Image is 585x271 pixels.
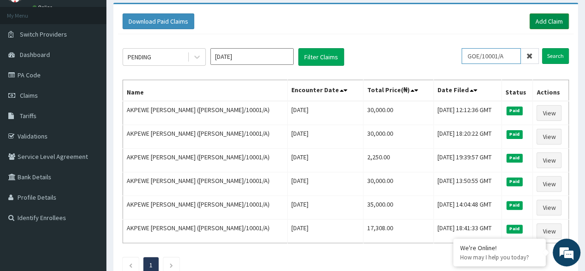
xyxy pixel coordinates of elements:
[462,48,521,64] input: Search by HMO ID
[288,125,363,149] td: [DATE]
[123,80,288,101] th: Name
[506,107,523,115] span: Paid
[288,220,363,243] td: [DATE]
[542,48,569,64] input: Search
[128,52,151,62] div: PENDING
[123,101,288,125] td: AKPEWE [PERSON_NAME] ([PERSON_NAME]/10001/A)
[536,105,561,121] a: View
[363,220,434,243] td: 17,308.00
[363,196,434,220] td: 35,000.00
[20,50,50,59] span: Dashboard
[536,152,561,168] a: View
[434,220,501,243] td: [DATE] 18:41:33 GMT
[434,149,501,172] td: [DATE] 19:39:57 GMT
[434,196,501,220] td: [DATE] 14:04:48 GMT
[363,80,434,101] th: Total Price(₦)
[20,30,67,38] span: Switch Providers
[434,125,501,149] td: [DATE] 18:20:22 GMT
[54,78,128,172] span: We're online!
[536,176,561,192] a: View
[530,13,569,29] a: Add Claim
[434,172,501,196] td: [DATE] 13:50:55 GMT
[288,80,363,101] th: Encounter Date
[32,4,55,11] a: Online
[123,196,288,220] td: AKPEWE [PERSON_NAME] ([PERSON_NAME]/10001/A)
[149,261,153,269] a: Page 1 is your current page
[434,101,501,125] td: [DATE] 12:12:36 GMT
[123,172,288,196] td: AKPEWE [PERSON_NAME] ([PERSON_NAME]/10001/A)
[506,201,523,209] span: Paid
[152,5,174,27] div: Minimize live chat window
[460,244,539,252] div: We're Online!
[506,177,523,186] span: Paid
[123,13,194,29] button: Download Paid Claims
[363,149,434,172] td: 2,250.00
[123,125,288,149] td: AKPEWE [PERSON_NAME] ([PERSON_NAME]/10001/A)
[536,223,561,239] a: View
[501,80,533,101] th: Status
[288,101,363,125] td: [DATE]
[169,261,173,269] a: Next page
[123,220,288,243] td: AKPEWE [PERSON_NAME] ([PERSON_NAME]/10001/A)
[288,172,363,196] td: [DATE]
[460,253,539,261] p: How may I help you today?
[363,172,434,196] td: 30,000.00
[434,80,501,101] th: Date Filed
[17,46,37,69] img: d_794563401_company_1708531726252_794563401
[533,80,569,101] th: Actions
[129,261,133,269] a: Previous page
[48,52,155,64] div: Chat with us now
[536,200,561,215] a: View
[536,129,561,145] a: View
[288,196,363,220] td: [DATE]
[506,225,523,233] span: Paid
[506,130,523,139] span: Paid
[20,112,37,120] span: Tariffs
[5,176,176,208] textarea: Type your message and hit 'Enter'
[123,149,288,172] td: AKPEWE [PERSON_NAME] ([PERSON_NAME]/10001/A)
[298,48,344,66] button: Filter Claims
[288,149,363,172] td: [DATE]
[20,91,38,100] span: Claims
[210,48,294,65] input: Select Month and Year
[506,154,523,162] span: Paid
[363,125,434,149] td: 30,000.00
[363,101,434,125] td: 30,000.00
